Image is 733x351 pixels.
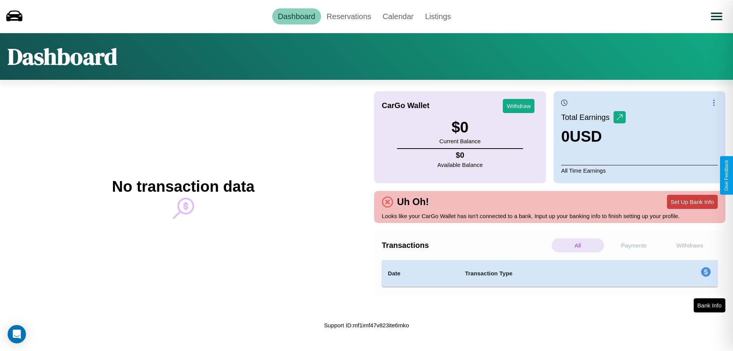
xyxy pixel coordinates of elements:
[382,101,429,110] h4: CarGo Wallet
[439,119,481,136] h3: $ 0
[664,238,716,252] p: Withdraws
[382,241,550,250] h4: Transactions
[8,41,117,72] h1: Dashboard
[465,269,638,278] h4: Transaction Type
[272,8,321,24] a: Dashboard
[112,178,254,195] h2: No transaction data
[561,110,614,124] p: Total Earnings
[694,298,725,312] button: Bank Info
[419,8,457,24] a: Listings
[503,99,534,113] button: Withdraw
[552,238,604,252] p: All
[8,325,26,343] div: Open Intercom Messenger
[439,136,481,146] p: Current Balance
[377,8,419,24] a: Calendar
[388,269,453,278] h4: Date
[706,6,727,27] button: Open menu
[608,238,660,252] p: Payments
[321,8,377,24] a: Reservations
[438,151,483,160] h4: $ 0
[667,195,718,209] button: Set Up Bank Info
[561,128,626,145] h3: 0 USD
[561,165,718,176] p: All Time Earnings
[382,211,718,221] p: Looks like your CarGo Wallet has isn't connected to a bank. Input up your banking info to finish ...
[324,320,409,330] p: Support ID: mf1imf47v823ite6mko
[393,196,433,207] h4: Uh Oh!
[438,160,483,170] p: Available Balance
[724,160,729,191] div: Give Feedback
[382,260,718,287] table: simple table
